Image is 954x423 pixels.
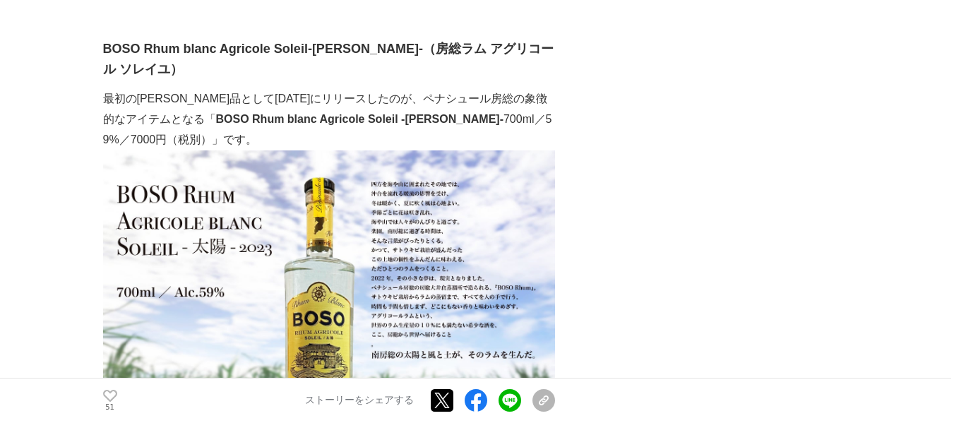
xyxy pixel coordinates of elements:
[103,404,117,411] p: 51
[305,395,414,407] p: ストーリーをシェアする
[103,89,555,150] p: 最初の[PERSON_NAME]品として[DATE]にリリースしたのが、ペナシュール房総の象徴的なアイテムとなる「 700ml／59%／7000円（税別）」です。
[103,42,554,76] strong: BOSO Rhum blanc Agricole Soleil-[PERSON_NAME]-（房総ラム アグリコール ソレイユ）
[216,113,503,125] strong: BOSO Rhum blanc Agricole Soleil -[PERSON_NAME]-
